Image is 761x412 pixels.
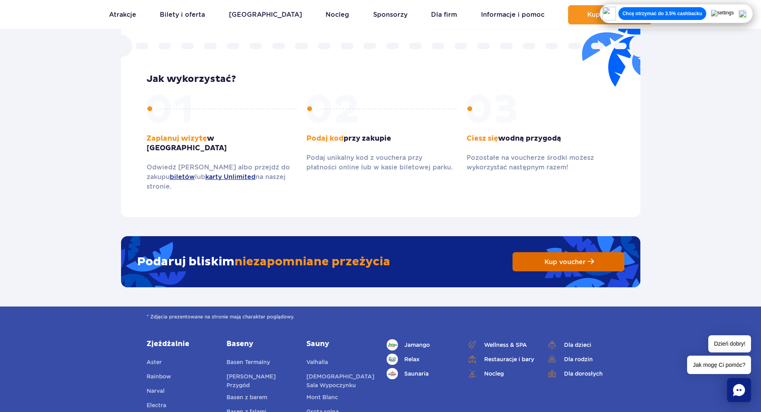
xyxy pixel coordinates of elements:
a: Kup voucher [513,252,624,271]
span: * Zdjęcia prezentowane na stronie mają charakter poglądowy. [147,313,614,321]
a: biletów [170,173,195,181]
a: Rainbow [147,372,171,383]
a: Relax [387,354,455,365]
a: Nocleg [467,368,534,379]
span: Wellness & SPA [484,340,527,349]
a: [GEOGRAPHIC_DATA] [229,5,302,24]
span: Kup voucher [544,258,586,266]
a: Dla dorosłych [546,368,614,379]
span: niezapomniane przeżycia [234,254,390,269]
span: Kup teraz [587,11,619,18]
span: Ciesz się [467,134,498,143]
a: Wellness & SPA [467,339,534,350]
a: [PERSON_NAME] Przygód [227,372,294,390]
span: Dzień dobry! [708,335,751,352]
a: Sponsorzy [373,5,407,24]
p: w [GEOGRAPHIC_DATA] [147,134,295,153]
a: Sauny [306,339,374,349]
p: wodną przygodą [467,134,615,143]
p: przy zakupie [306,134,455,143]
a: Dla dzieci [546,339,614,350]
a: Basen Termalny [227,358,270,369]
a: Zjeżdżalnie [147,339,215,349]
a: Dla firm [431,5,457,24]
span: Aster [147,359,162,365]
span: Narval [147,388,165,394]
a: Mont Blanc [306,393,338,404]
span: Jak mogę Ci pomóc? [687,356,751,374]
a: Atrakcje [109,5,136,24]
strong: Podaruj bliskim [137,254,390,269]
a: Baseny [227,339,294,349]
a: [DEMOGRAPHIC_DATA] Sala Wypoczynku [306,372,374,390]
span: Rainbow [147,373,171,380]
a: Jamango [387,339,455,350]
p: Odwiedź [PERSON_NAME] albo przejdź do zakupu lub na naszej stronie. [147,163,295,191]
div: Chat [727,378,751,402]
a: Saunaria [387,368,455,379]
span: Valhalla [306,359,328,365]
a: Bilety i oferta [160,5,205,24]
a: Restauracje i bary [467,354,534,365]
a: Aster [147,358,162,369]
span: Jamango [404,340,430,349]
a: Narval [147,386,165,398]
button: Kup teraz [568,5,652,24]
span: Zaplanuj wizytę [147,134,207,143]
span: Podaj kod [306,134,344,143]
a: karty Unlimited [205,173,256,181]
a: Valhalla [306,358,328,369]
a: Dla rodzin [546,354,614,365]
a: Basen z barem [227,393,267,404]
p: Podaj unikalny kod z vouchera przy płatności online lub w kasie biletowej parku. [306,153,455,172]
a: Informacje i pomoc [481,5,544,24]
p: Pozostałe na voucherze środki możesz wykorzystać następnym razem! [467,153,615,172]
h3: Jak wykorzystać? [147,73,615,85]
a: Nocleg [326,5,349,24]
span: Mont Blanc [306,394,338,400]
a: Electra [147,401,166,412]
